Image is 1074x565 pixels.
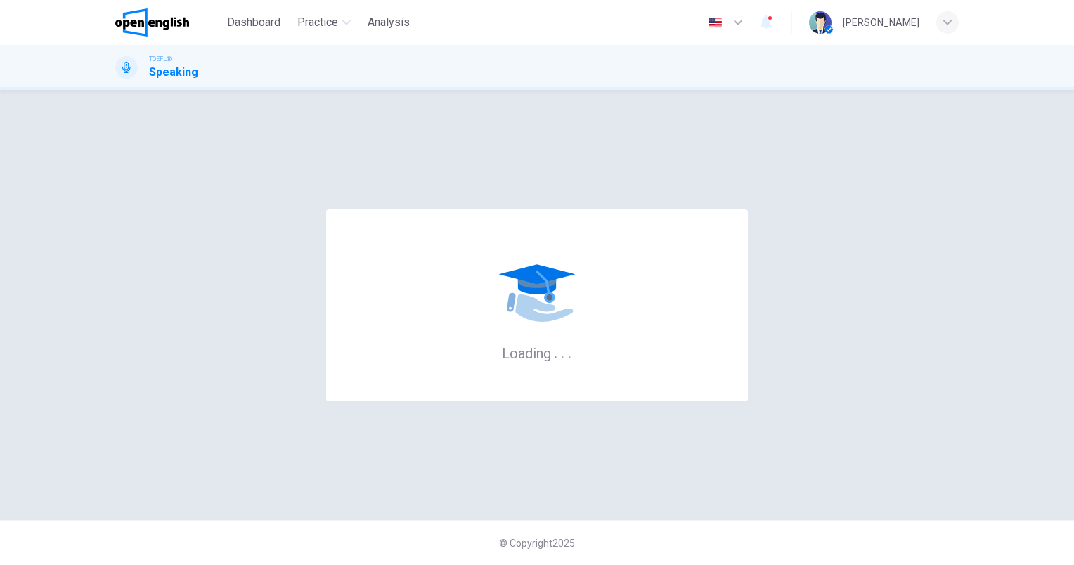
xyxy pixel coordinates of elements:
h6: . [560,340,565,363]
span: Dashboard [227,14,280,31]
h6: Loading [502,344,572,362]
button: Practice [292,10,356,35]
h6: . [567,340,572,363]
img: en [706,18,724,28]
span: TOEFL® [149,54,172,64]
span: Analysis [368,14,410,31]
span: © Copyright 2025 [499,538,575,549]
button: Dashboard [221,10,286,35]
button: Analysis [362,10,415,35]
div: [PERSON_NAME] [843,14,919,31]
h1: Speaking [149,64,198,81]
a: OpenEnglish logo [115,8,221,37]
span: Practice [297,14,338,31]
img: OpenEnglish logo [115,8,189,37]
img: Profile picture [809,11,832,34]
h6: . [553,340,558,363]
